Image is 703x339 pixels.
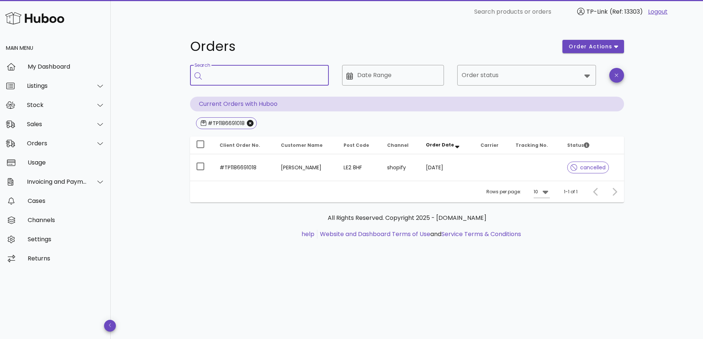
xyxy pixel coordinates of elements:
[610,7,643,16] span: (Ref: 13303)
[196,214,618,222] p: All Rights Reserved. Copyright 2025 - [DOMAIN_NAME]
[27,82,87,89] div: Listings
[190,40,554,53] h1: Orders
[27,140,87,147] div: Orders
[27,178,87,185] div: Invoicing and Payments
[194,63,210,68] label: Search
[426,142,454,148] span: Order Date
[457,65,596,86] div: Order status
[387,142,409,148] span: Channel
[562,40,624,53] button: order actions
[338,154,381,181] td: LE2 8HF
[275,136,338,154] th: Customer Name
[381,136,420,154] th: Channel
[534,188,538,195] div: 10
[568,43,613,51] span: order actions
[571,165,606,170] span: cancelled
[28,159,105,166] div: Usage
[28,217,105,224] div: Channels
[441,230,521,238] a: Service Terms & Conditions
[247,120,254,127] button: Close
[320,230,430,238] a: Website and Dashboard Terms of Use
[561,136,624,154] th: Status
[480,142,499,148] span: Carrier
[564,188,578,195] div: 1-1 of 1
[586,7,608,16] span: TP-Link
[648,7,668,16] a: Logout
[420,136,475,154] th: Order Date: Sorted descending. Activate to remove sorting.
[275,154,338,181] td: [PERSON_NAME]
[534,186,550,198] div: 10Rows per page:
[5,10,64,26] img: Huboo Logo
[420,154,475,181] td: [DATE]
[28,255,105,262] div: Returns
[567,142,589,148] span: Status
[206,120,245,127] div: #TP1186691018
[214,136,275,154] th: Client Order No.
[28,63,105,70] div: My Dashboard
[516,142,548,148] span: Tracking No.
[214,154,275,181] td: #TP1186691018
[27,121,87,128] div: Sales
[510,136,562,154] th: Tracking No.
[190,97,624,111] p: Current Orders with Huboo
[344,142,369,148] span: Post Code
[281,142,323,148] span: Customer Name
[27,101,87,108] div: Stock
[381,154,420,181] td: shopify
[220,142,260,148] span: Client Order No.
[486,181,550,203] div: Rows per page:
[28,236,105,243] div: Settings
[475,136,510,154] th: Carrier
[338,136,381,154] th: Post Code
[317,230,521,239] li: and
[28,197,105,204] div: Cases
[301,230,314,238] a: help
